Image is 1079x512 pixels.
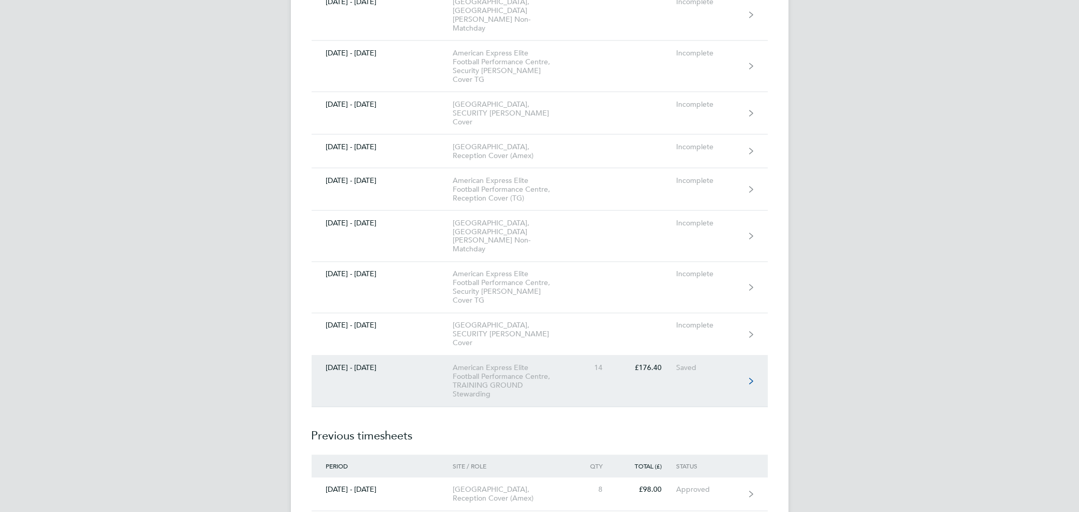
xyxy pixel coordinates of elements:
div: Incomplete [676,321,740,330]
div: Incomplete [676,219,740,227]
div: Incomplete [676,100,740,109]
a: [DATE] - [DATE][GEOGRAPHIC_DATA], SECURITY [PERSON_NAME] CoverIncomplete [312,314,768,356]
div: [DATE] - [DATE] [312,100,453,109]
div: 14 [571,364,617,373]
a: [DATE] - [DATE][GEOGRAPHIC_DATA], [GEOGRAPHIC_DATA] [PERSON_NAME] Non-MatchdayIncomplete [312,211,768,262]
h2: Previous timesheets [312,407,768,455]
div: [GEOGRAPHIC_DATA], Reception Cover (Amex) [453,486,571,503]
a: [DATE] - [DATE][GEOGRAPHIC_DATA], Reception Cover (Amex)Incomplete [312,135,768,168]
div: [DATE] - [DATE] [312,486,453,494]
div: Status [676,463,740,470]
div: [GEOGRAPHIC_DATA], [GEOGRAPHIC_DATA] [PERSON_NAME] Non-Matchday [453,219,571,254]
div: Incomplete [676,49,740,58]
div: American Express Elite Football Performance Centre, TRAINING GROUND Stewarding [453,364,571,399]
div: Qty [571,463,617,470]
span: Period [326,462,348,471]
div: Incomplete [676,270,740,279]
div: [GEOGRAPHIC_DATA], Reception Cover (Amex) [453,143,571,160]
a: [DATE] - [DATE][GEOGRAPHIC_DATA], Reception Cover (Amex)8£98.00Approved [312,478,768,511]
div: American Express Elite Football Performance Centre, Security [PERSON_NAME] Cover TG [453,49,571,84]
div: Site / Role [453,463,571,470]
div: £176.40 [617,364,676,373]
div: [DATE] - [DATE] [312,364,453,373]
a: [DATE] - [DATE]American Express Elite Football Performance Centre, Reception Cover (TG)Incomplete [312,168,768,211]
div: 8 [571,486,617,494]
div: American Express Elite Football Performance Centre, Security [PERSON_NAME] Cover TG [453,270,571,305]
div: [DATE] - [DATE] [312,143,453,151]
a: [DATE] - [DATE]American Express Elite Football Performance Centre, TRAINING GROUND Stewarding14£1... [312,356,768,407]
a: [DATE] - [DATE]American Express Elite Football Performance Centre, Security [PERSON_NAME] Cover T... [312,41,768,92]
div: Total (£) [617,463,676,470]
div: [DATE] - [DATE] [312,321,453,330]
div: Approved [676,486,740,494]
div: [DATE] - [DATE] [312,219,453,227]
div: [GEOGRAPHIC_DATA], SECURITY [PERSON_NAME] Cover [453,100,571,126]
div: [GEOGRAPHIC_DATA], SECURITY [PERSON_NAME] Cover [453,321,571,348]
div: Incomplete [676,143,740,151]
a: [DATE] - [DATE][GEOGRAPHIC_DATA], SECURITY [PERSON_NAME] CoverIncomplete [312,92,768,135]
div: £98.00 [617,486,676,494]
div: [DATE] - [DATE] [312,270,453,279]
div: Incomplete [676,176,740,185]
a: [DATE] - [DATE]American Express Elite Football Performance Centre, Security [PERSON_NAME] Cover T... [312,262,768,314]
div: American Express Elite Football Performance Centre, Reception Cover (TG) [453,176,571,203]
div: [DATE] - [DATE] [312,176,453,185]
div: Saved [676,364,740,373]
div: [DATE] - [DATE] [312,49,453,58]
